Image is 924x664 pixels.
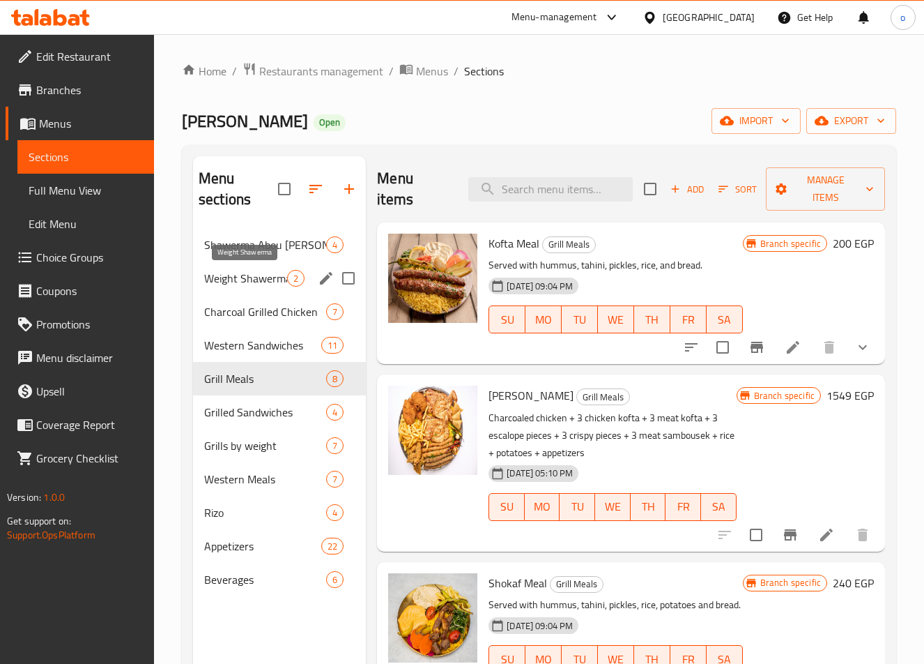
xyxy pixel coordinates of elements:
[900,10,905,25] span: o
[326,303,344,320] div: items
[204,337,321,354] span: Western Sandwiches
[709,179,766,200] span: Sort items
[204,270,287,287] span: Weight Shawerma
[326,571,344,588] div: items
[199,168,278,210] h2: Menu sections
[204,236,326,253] span: Shawerma Abou [PERSON_NAME]
[640,310,665,330] span: TH
[495,497,519,517] span: SU
[785,339,801,356] a: Edit menu item
[193,329,366,362] div: Western Sandwiches11
[182,63,226,80] a: Home
[670,305,707,333] button: FR
[488,573,547,594] span: Shokaf Meal
[204,471,326,488] span: Western Meals
[204,404,326,421] div: Grilled Sandwiches
[595,493,631,521] button: WE
[7,526,95,544] a: Support.OpsPlatform
[204,303,326,320] span: Charcoal Grilled Chicken
[321,538,344,554] div: items
[6,274,154,308] a: Coupons
[389,63,394,80] li: /
[388,234,477,323] img: Kofta Meal
[525,493,560,521] button: MO
[377,168,452,210] h2: Menu items
[501,467,578,480] span: [DATE] 05:10 PM
[39,115,143,132] span: Menus
[631,493,666,521] button: TH
[321,337,344,354] div: items
[854,339,871,356] svg: Show Choices
[577,389,629,405] span: Grill Meals
[740,331,773,364] button: Branch-specific-item
[488,233,539,254] span: Kofta Meal
[36,349,143,366] span: Menu disclaimer
[708,333,737,362] span: Select to update
[846,331,879,364] button: show more
[193,395,366,429] div: Grilled Sandwiches4
[193,228,366,262] div: Shawerma Abou [PERSON_NAME]4
[488,305,525,333] button: SU
[36,416,143,433] span: Coverage Report
[193,563,366,596] div: Beverages6
[6,442,154,475] a: Grocery Checklist
[204,370,326,387] span: Grill Meals
[550,576,603,593] div: Grill Meals
[36,249,143,266] span: Choice Groups
[193,529,366,563] div: Appetizers22
[43,488,65,506] span: 1.0.0
[270,174,299,204] span: Select all sections
[806,108,896,134] button: export
[327,573,343,587] span: 6
[488,385,573,406] span: [PERSON_NAME]
[36,383,143,400] span: Upsell
[718,181,757,197] span: Sort
[567,310,592,330] span: TU
[327,305,343,319] span: 7
[833,234,874,253] h6: 200 EGP
[488,257,742,274] p: Served with hummus, tahini, pickles, rice, and bread.
[326,504,344,521] div: items
[193,262,366,295] div: Weight Shawerma2edit
[326,404,344,421] div: items
[204,538,321,554] span: Appetizers
[488,409,736,462] p: Charcoaled chicken + 3 chicken kofta + 3 meat kofta + 3 escalope pieces + 3 crispy pieces + 3 mea...
[665,179,709,200] button: Add
[193,496,366,529] div: Rizo4
[388,386,477,475] img: Mansaf Al-Akila
[36,282,143,299] span: Coupons
[6,308,154,341] a: Promotions
[755,237,826,250] span: Branch specific
[468,177,633,202] input: search
[636,174,665,204] span: Select section
[707,497,731,517] span: SA
[6,107,154,140] a: Menus
[327,239,343,252] span: 4
[327,406,343,419] span: 4
[766,167,885,211] button: Manage items
[204,504,326,521] span: Rizo
[663,10,755,25] div: [GEOGRAPHIC_DATA]
[464,63,504,80] span: Sections
[6,375,154,408] a: Upsell
[193,462,366,496] div: Western Meals7
[6,408,154,442] a: Coverage Report
[36,316,143,333] span: Promotions
[327,506,343,520] span: 4
[715,179,760,200] button: Sort
[36,48,143,65] span: Edit Restaurant
[204,437,326,454] span: Grills by weight
[601,497,625,517] span: WE
[287,270,305,287] div: items
[488,596,742,614] p: Served with hummus, tahini, pickles, rice, potatoes and bread.
[17,140,154,174] a: Sections
[826,386,874,405] h6: 1549 EGP
[818,527,835,543] a: Edit menu item
[501,280,578,293] span: [DATE] 09:04 PM
[327,439,343,453] span: 7
[741,520,771,550] span: Select to update
[495,310,520,330] span: SU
